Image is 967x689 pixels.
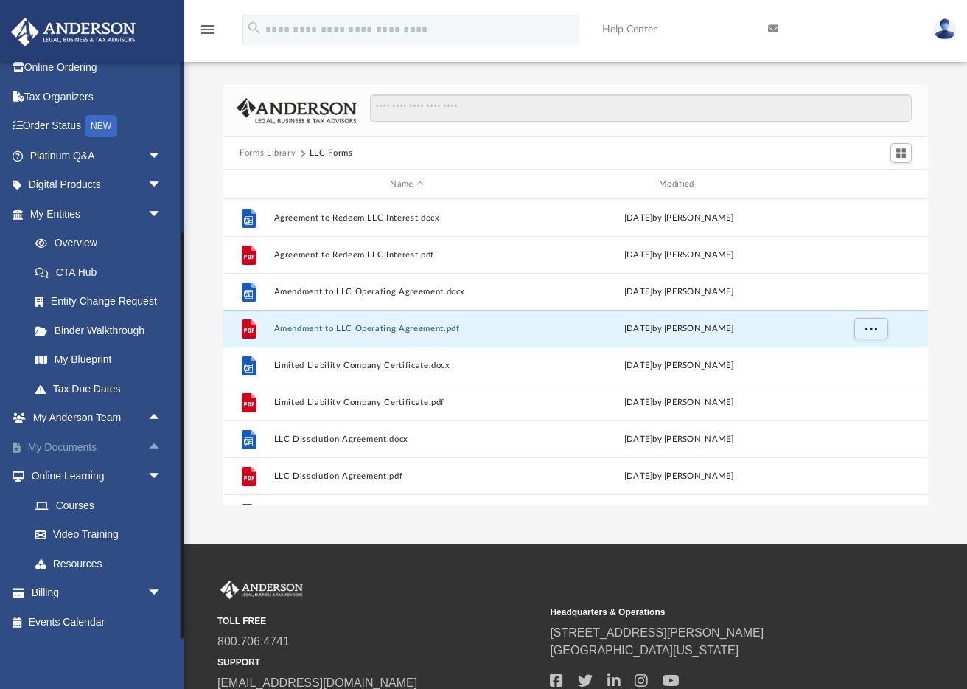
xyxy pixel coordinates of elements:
[21,287,184,316] a: Entity Change Request
[10,432,184,462] a: My Documentsarrow_drop_up
[310,147,353,160] button: LLC Forms
[21,491,177,520] a: Courses
[274,471,540,481] button: LLC Dissolution Agreement.pdf
[10,462,177,491] a: Online Learningarrow_drop_down
[147,462,177,492] span: arrow_drop_down
[10,404,177,433] a: My Anderson Teamarrow_drop_up
[21,549,177,578] a: Resources
[274,324,540,333] button: Amendment to LLC Operating Agreement.pdf
[550,626,764,639] a: [STREET_ADDRESS][PERSON_NAME]
[147,199,177,229] span: arrow_drop_down
[10,170,184,200] a: Digital Productsarrow_drop_down
[546,396,812,409] div: [DATE] by [PERSON_NAME]
[7,18,140,46] img: Anderson Advisors Platinum Portal
[546,359,812,373] div: [DATE] by [PERSON_NAME]
[274,287,540,297] button: Amendment to LLC Operating Agreement.docx
[21,374,184,404] a: Tax Due Dates
[147,432,177,463] span: arrow_drop_up
[147,141,177,171] span: arrow_drop_down
[147,578,177,609] span: arrow_drop_down
[274,250,540,260] button: Agreement to Redeem LLC Interest.pdf
[546,285,812,299] div: [DATE] by [PERSON_NAME]
[10,199,184,229] a: My Entitiesarrow_drop_down
[10,53,184,83] a: Online Ordering
[21,316,184,345] a: Binder Walkthrough
[546,470,812,483] div: [DATE] by [PERSON_NAME]
[854,318,888,340] button: More options
[246,20,262,36] i: search
[818,178,921,191] div: id
[217,581,306,600] img: Anderson Advisors Platinum Portal
[199,28,217,38] a: menu
[217,656,540,669] small: SUPPORT
[217,635,290,648] a: 800.706.4741
[546,212,812,225] div: [DATE] by [PERSON_NAME]
[21,229,184,258] a: Overview
[273,178,540,191] div: Name
[370,94,912,122] input: Search files and folders
[545,178,811,191] div: Modified
[217,614,540,628] small: TOLL FREE
[890,143,912,164] button: Switch to Grid View
[274,398,540,407] button: Limited Liability Company Certificate.pdf
[274,361,540,370] button: Limited Liability Company Certificate.docx
[223,199,928,505] div: grid
[10,607,184,637] a: Events Calendar
[546,322,812,336] div: [DATE] by [PERSON_NAME]
[21,520,170,550] a: Video Training
[274,213,540,223] button: Agreement to Redeem LLC Interest.docx
[147,404,177,434] span: arrow_drop_up
[10,578,184,608] a: Billingarrow_drop_down
[550,606,872,619] small: Headquarters & Operations
[85,115,117,137] div: NEW
[10,111,184,142] a: Order StatusNEW
[546,249,812,262] div: [DATE] by [PERSON_NAME]
[274,434,540,444] button: LLC Dissolution Agreement.docx
[546,433,812,446] div: [DATE] by [PERSON_NAME]
[550,644,739,657] a: [GEOGRAPHIC_DATA][US_STATE]
[934,18,956,40] img: User Pic
[21,257,184,287] a: CTA Hub
[10,82,184,111] a: Tax Organizers
[240,147,296,160] button: Forms Library
[217,676,417,689] a: [EMAIL_ADDRESS][DOMAIN_NAME]
[199,21,217,38] i: menu
[147,170,177,201] span: arrow_drop_down
[21,345,177,375] a: My Blueprint
[230,178,267,191] div: id
[10,141,184,170] a: Platinum Q&Aarrow_drop_down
